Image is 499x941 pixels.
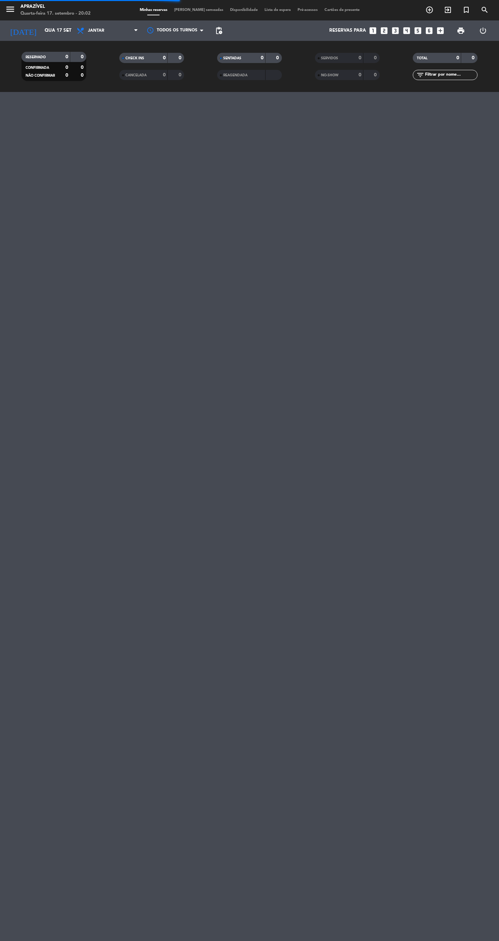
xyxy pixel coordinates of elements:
[125,74,147,77] span: CANCELADA
[81,73,85,78] strong: 0
[321,74,338,77] span: NO-SHOW
[125,57,144,60] span: CHECK INS
[416,71,424,79] i: filter_list
[5,23,41,38] i: [DATE]
[472,56,476,60] strong: 0
[261,56,263,60] strong: 0
[472,20,494,41] div: LOG OUT
[391,26,400,35] i: looks_3
[294,8,321,12] span: Pré-acessos
[223,74,247,77] span: REAGENDADA
[402,26,411,35] i: looks_4
[479,27,487,35] i: power_settings_new
[65,73,68,78] strong: 0
[374,56,378,60] strong: 0
[444,6,452,14] i: exit_to_app
[425,6,434,14] i: add_circle_outline
[81,55,85,59] strong: 0
[417,57,427,60] span: TOTAL
[88,28,104,33] span: Jantar
[380,26,389,35] i: looks_two
[65,55,68,59] strong: 0
[481,6,489,14] i: search
[462,6,470,14] i: turned_in_not
[424,71,477,79] input: Filtrar por nome...
[5,4,15,17] button: menu
[359,73,361,77] strong: 0
[26,66,49,70] span: CONFIRMADA
[179,56,183,60] strong: 0
[26,74,55,77] span: NÃO CONFIRMAR
[436,26,445,35] i: add_box
[456,56,459,60] strong: 0
[5,4,15,14] i: menu
[65,65,68,70] strong: 0
[329,28,366,33] span: Reservas para
[171,8,227,12] span: [PERSON_NAME] semeadas
[163,73,166,77] strong: 0
[81,65,85,70] strong: 0
[63,27,72,35] i: arrow_drop_down
[26,56,46,59] span: RESERVADO
[276,56,280,60] strong: 0
[321,8,363,12] span: Cartões de presente
[20,3,91,10] div: Aprazível
[163,56,166,60] strong: 0
[223,57,241,60] span: SENTADAS
[136,8,171,12] span: Minhas reservas
[227,8,261,12] span: Disponibilidade
[261,8,294,12] span: Lista de espera
[413,26,422,35] i: looks_5
[368,26,377,35] i: looks_one
[374,73,378,77] strong: 0
[359,56,361,60] strong: 0
[20,10,91,17] div: Quarta-feira 17. setembro - 20:02
[179,73,183,77] strong: 0
[457,27,465,35] span: print
[215,27,223,35] span: pending_actions
[321,57,338,60] span: SERVIDOS
[425,26,434,35] i: looks_6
